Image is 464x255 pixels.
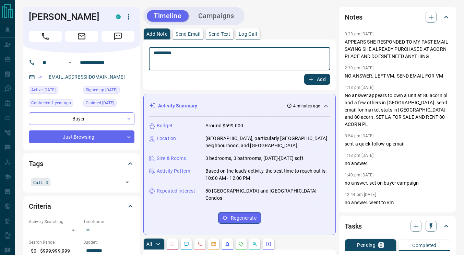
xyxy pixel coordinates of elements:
p: 80 [GEOGRAPHIC_DATA] and [GEOGRAPHIC_DATA] Condos [205,187,330,202]
p: Location [157,135,176,142]
p: Timeframe: [83,219,134,225]
p: Search Range: [29,239,80,245]
div: Tags [29,155,134,172]
p: No answer.appears to own a unit at 80 acorn pl and a few others in [GEOGRAPHIC_DATA]. send email ... [345,92,450,128]
p: Actively Searching: [29,219,80,225]
p: Size & Rooms [157,155,186,162]
svg: Requests [238,241,244,247]
button: Timeline [147,10,189,22]
p: [GEOGRAPHIC_DATA], particularly [GEOGRAPHIC_DATA] neighbourhood, and [GEOGRAPHIC_DATA] [205,135,330,149]
svg: Agent Actions [266,241,271,247]
button: Open [122,177,132,187]
p: 1:13 pm [DATE] [345,153,374,158]
h1: [PERSON_NAME] [29,11,106,22]
p: Around $699,000 [205,122,243,129]
div: Sat Aug 09 2025 [29,86,80,96]
p: NO ANSWER. LEFT VM. SEND EMAIL FOR VM [345,72,450,80]
svg: Emails [211,241,216,247]
p: Completed [412,243,437,248]
p: 1:13 pm [DATE] [345,85,374,90]
p: APPEARS SHE RESPONDED TO MY PAST EMAIL SAYING SHE ALREADY PURCHASED AT ACORN PLACE AND DOESN'T NE... [345,38,450,60]
p: Budget [157,122,172,129]
span: Call [29,31,62,42]
svg: Calls [197,241,203,247]
h2: Tags [29,158,43,169]
div: Criteria [29,198,134,215]
p: Send Email [176,32,200,36]
span: Contacted 1 year ago [31,100,71,106]
div: Tasks [345,218,450,234]
p: Based on the lead's activity, the best time to reach out is: 10:00 AM - 12:00 PM [205,167,330,182]
svg: Listing Alerts [225,241,230,247]
p: 0 [380,243,382,247]
svg: Notes [170,241,175,247]
p: 1:40 pm [DATE] [345,173,374,177]
button: Campaigns [191,10,241,22]
div: Just Browsing [29,130,134,143]
div: Sat May 12 2018 [83,86,134,96]
p: 3 bedrooms, 3 bathrooms, [DATE]-[DATE] sqft [205,155,304,162]
svg: Lead Browsing Activity [183,241,189,247]
p: 4 minutes ago [293,103,320,109]
svg: Email Verified [38,75,43,80]
span: Active [DATE] [31,86,56,93]
p: Pending [357,243,376,247]
div: condos.ca [116,14,121,19]
div: Activity Summary4 minutes ago [149,100,330,112]
h2: Criteria [29,201,51,212]
a: [EMAIL_ADDRESS][DOMAIN_NAME] [47,74,125,80]
div: Fri Jun 07 2024 [29,99,80,109]
h2: Tasks [345,221,362,232]
span: Signed up [DATE] [86,86,117,93]
svg: Opportunities [252,241,258,247]
div: Buyer [29,112,134,125]
p: Repeated Interest [157,187,195,195]
button: Add [304,74,330,85]
p: Budget: [83,239,134,245]
p: All [146,242,152,246]
span: Message [102,31,134,42]
p: no answer. set on buyer campaign [345,179,450,187]
p: 12:44 pm [DATE] [345,192,376,197]
span: Email [65,31,98,42]
p: Send Text [209,32,230,36]
div: Sat May 12 2018 [83,99,134,109]
button: Regenerate [218,212,261,224]
p: 3:54 pm [DATE] [345,134,374,138]
span: Claimed [DATE] [86,100,114,106]
p: Log Call [239,32,257,36]
h2: Notes [345,12,362,23]
span: Call 3 [33,179,48,186]
p: sent a quick follow up email [345,140,450,148]
p: Activity Pattern [157,167,190,175]
div: Notes [345,9,450,25]
p: no answer [345,160,450,167]
button: Open [66,58,74,67]
p: 3:23 pm [DATE] [345,32,374,36]
p: no answer. went to vm [345,199,450,206]
p: 2:19 pm [DATE] [345,66,374,70]
p: Add Note [146,32,167,36]
p: Activity Summary [158,102,197,109]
